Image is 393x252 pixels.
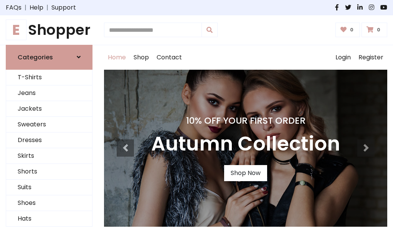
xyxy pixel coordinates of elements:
a: Jeans [6,85,92,101]
a: Jackets [6,101,92,117]
a: Hats [6,211,92,227]
a: T-Shirts [6,70,92,85]
span: 0 [375,26,382,33]
a: Suits [6,180,92,195]
a: Help [30,3,43,12]
a: Shorts [6,164,92,180]
a: Home [104,45,130,70]
a: Contact [153,45,186,70]
span: 0 [348,26,355,33]
a: 0 [335,23,360,37]
a: Sweaters [6,117,92,133]
a: Shop [130,45,153,70]
a: 0 [362,23,387,37]
span: E [6,20,26,40]
h1: Shopper [6,21,92,39]
a: Dresses [6,133,92,148]
a: EShopper [6,21,92,39]
a: Shoes [6,195,92,211]
a: Support [51,3,76,12]
span: | [21,3,30,12]
a: Login [332,45,355,70]
h6: Categories [18,54,53,61]
a: Categories [6,45,92,70]
span: | [43,3,51,12]
a: Register [355,45,387,70]
a: FAQs [6,3,21,12]
h3: Autumn Collection [151,132,340,156]
a: Skirts [6,148,92,164]
h4: 10% Off Your First Order [151,115,340,126]
a: Shop Now [224,165,267,181]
